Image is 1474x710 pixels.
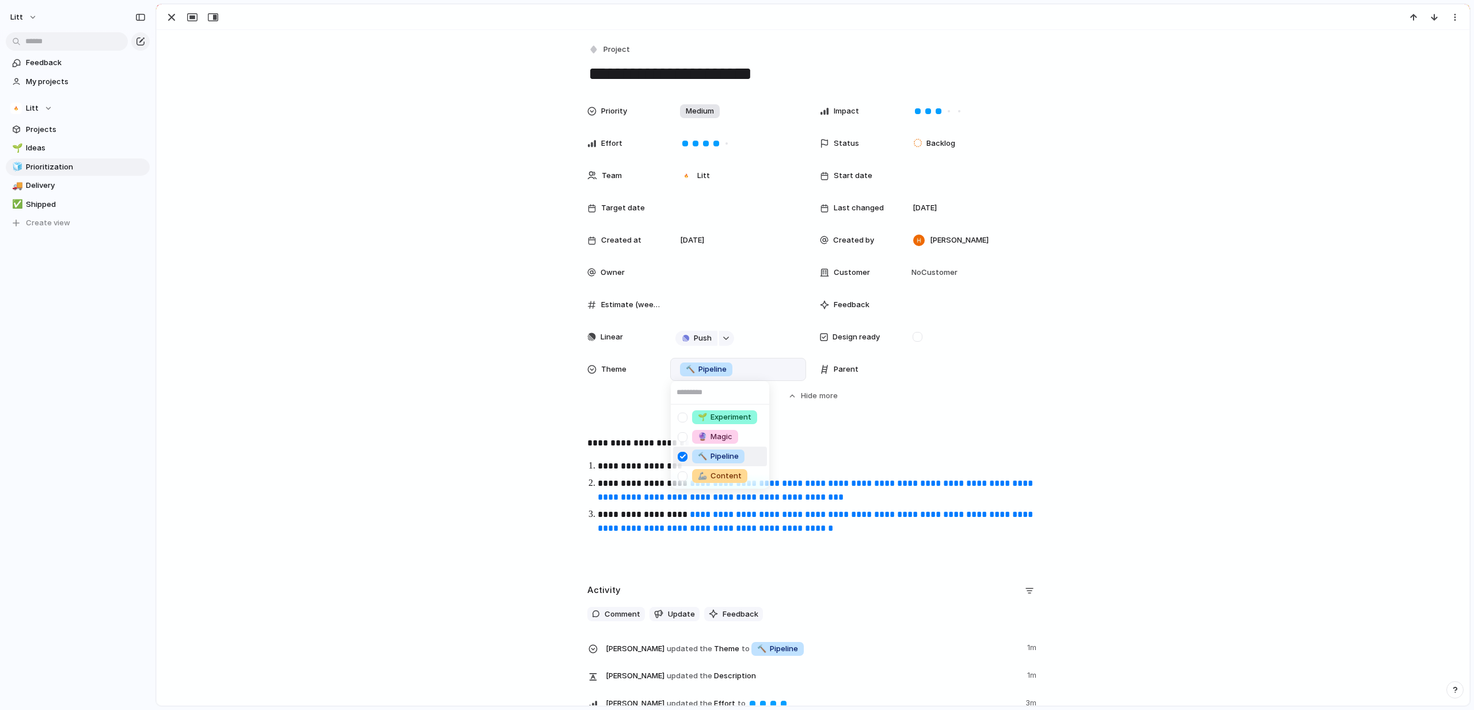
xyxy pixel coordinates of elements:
[698,451,707,460] span: 🔨
[698,412,707,421] span: 🌱
[698,411,751,423] span: Experiment
[698,451,739,462] span: Pipeline
[698,470,742,482] span: Content
[698,471,707,480] span: 🦾
[698,432,707,441] span: 🔮
[698,431,732,443] span: Magic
